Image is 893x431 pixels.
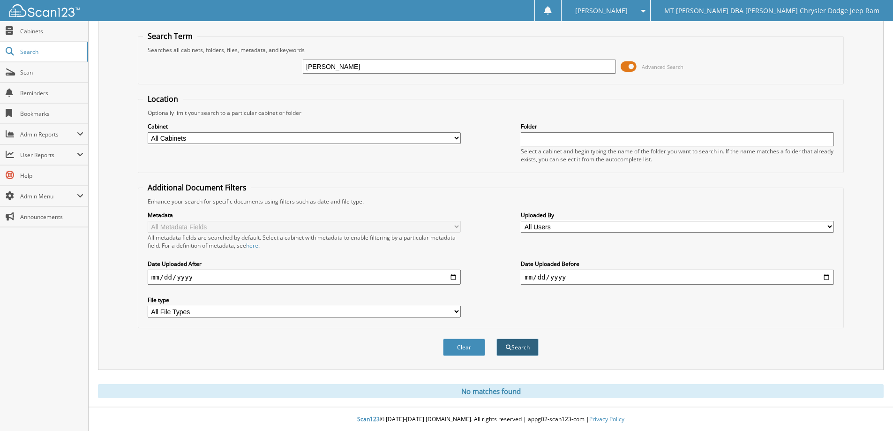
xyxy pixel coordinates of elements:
[148,296,461,304] label: File type
[20,48,82,56] span: Search
[664,8,879,14] span: MT [PERSON_NAME] DBA [PERSON_NAME] Chrysler Dodge Jeep Ram
[20,192,77,200] span: Admin Menu
[575,8,628,14] span: [PERSON_NAME]
[20,130,77,138] span: Admin Reports
[9,4,80,17] img: scan123-logo-white.svg
[246,242,258,250] a: here
[148,270,461,285] input: start
[20,89,83,97] span: Reminders
[20,151,77,159] span: User Reports
[521,211,834,219] label: Uploaded By
[357,415,380,423] span: Scan123
[89,408,893,431] div: © [DATE]-[DATE] [DOMAIN_NAME]. All rights reserved | appg02-scan123-com |
[148,122,461,130] label: Cabinet
[143,197,839,205] div: Enhance your search for specific documents using filters such as date and file type.
[20,213,83,221] span: Announcements
[98,384,884,398] div: No matches found
[521,122,834,130] label: Folder
[20,27,83,35] span: Cabinets
[20,110,83,118] span: Bookmarks
[642,63,683,70] span: Advanced Search
[496,339,539,356] button: Search
[143,182,251,193] legend: Additional Document Filters
[521,270,834,285] input: end
[521,147,834,163] div: Select a cabinet and begin typing the name of the folder you want to search in. If the name match...
[143,46,839,54] div: Searches all cabinets, folders, files, metadata, and keywords
[143,109,839,117] div: Optionally limit your search to a particular cabinet or folder
[589,415,624,423] a: Privacy Policy
[148,260,461,268] label: Date Uploaded After
[143,94,183,104] legend: Location
[148,234,461,250] div: All metadata fields are searched by default. Select a cabinet with metadata to enable filtering b...
[20,68,83,76] span: Scan
[443,339,485,356] button: Clear
[143,31,197,41] legend: Search Term
[148,211,461,219] label: Metadata
[20,172,83,180] span: Help
[521,260,834,268] label: Date Uploaded Before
